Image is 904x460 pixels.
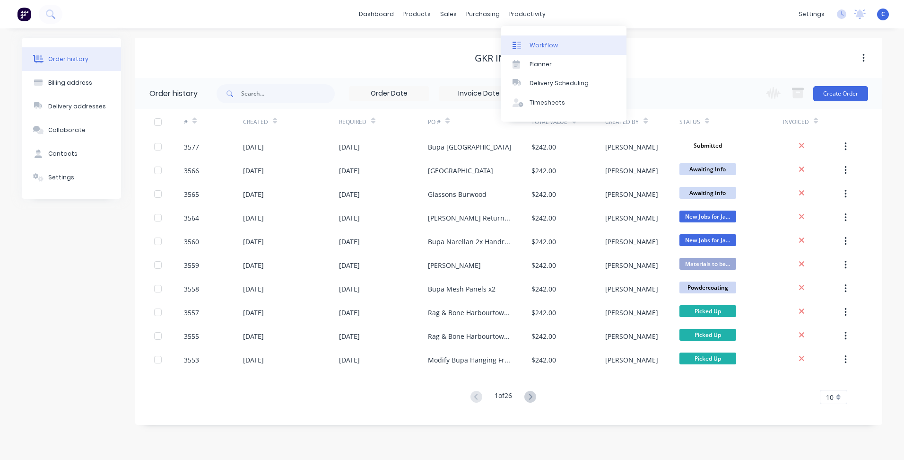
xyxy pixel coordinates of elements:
[531,213,556,223] div: $242.00
[184,118,188,126] div: #
[605,213,658,223] div: [PERSON_NAME]
[184,166,199,176] div: 3566
[428,260,481,270] div: [PERSON_NAME]
[605,109,679,135] div: Created By
[339,331,360,341] div: [DATE]
[531,308,556,318] div: $242.00
[48,55,88,63] div: Order history
[184,284,199,294] div: 3558
[501,93,626,112] a: Timesheets
[605,189,658,199] div: [PERSON_NAME]
[679,282,736,293] span: Powdercoating
[339,189,360,199] div: [DATE]
[435,7,461,21] div: sales
[428,308,513,318] div: Rag & Bone Harbourtown Belt Racks
[184,213,199,223] div: 3564
[339,109,428,135] div: Required
[339,213,360,223] div: [DATE]
[184,142,199,152] div: 3577
[243,237,264,247] div: [DATE]
[428,109,531,135] div: PO #
[184,331,199,341] div: 3555
[679,305,736,317] span: Picked Up
[48,102,106,111] div: Delivery addresses
[48,126,86,134] div: Collaborate
[679,329,736,341] span: Picked Up
[530,98,565,107] div: Timesheets
[184,189,199,199] div: 3565
[428,166,493,176] div: [GEOGRAPHIC_DATA]
[461,7,504,21] div: purchasing
[184,237,199,247] div: 3560
[339,237,360,247] div: [DATE]
[679,140,736,151] span: Submitted
[530,41,558,50] div: Workflow
[605,260,658,270] div: [PERSON_NAME]
[22,142,121,166] button: Contacts
[243,118,268,126] div: Created
[22,95,121,118] button: Delivery addresses
[605,331,658,341] div: [PERSON_NAME]
[679,211,736,222] span: New Jobs for Ja...
[243,166,264,176] div: [DATE]
[243,284,264,294] div: [DATE]
[354,7,399,21] a: dashboard
[184,109,243,135] div: #
[22,166,121,189] button: Settings
[428,331,513,341] div: Rag & Bone Harbourtown Flat Panels
[428,284,495,294] div: Bupa Mesh Panels x2
[439,87,519,101] input: Invoice Date
[475,53,543,64] div: GKR Interiors
[605,355,658,365] div: [PERSON_NAME]
[184,308,199,318] div: 3557
[339,284,360,294] div: [DATE]
[783,109,842,135] div: Invoiced
[243,109,339,135] div: Created
[679,118,700,126] div: Status
[339,355,360,365] div: [DATE]
[881,10,885,18] span: C
[501,55,626,74] a: Planner
[428,118,441,126] div: PO #
[428,213,513,223] div: [PERSON_NAME] Returns Rail
[17,7,31,21] img: Factory
[495,390,512,404] div: 1 of 26
[605,166,658,176] div: [PERSON_NAME]
[48,173,74,182] div: Settings
[531,166,556,176] div: $242.00
[243,142,264,152] div: [DATE]
[184,355,199,365] div: 3553
[531,237,556,247] div: $242.00
[531,142,556,152] div: $242.00
[243,189,264,199] div: [DATE]
[428,189,487,199] div: Glassons Burwood
[243,308,264,318] div: [DATE]
[679,234,736,246] span: New Jobs for Ja...
[243,213,264,223] div: [DATE]
[339,118,366,126] div: Required
[243,331,264,341] div: [DATE]
[339,260,360,270] div: [DATE]
[783,118,809,126] div: Invoiced
[813,86,868,101] button: Create Order
[339,166,360,176] div: [DATE]
[530,79,589,88] div: Delivery Scheduling
[531,189,556,199] div: $242.00
[605,142,658,152] div: [PERSON_NAME]
[531,284,556,294] div: $242.00
[243,355,264,365] div: [DATE]
[605,308,658,318] div: [PERSON_NAME]
[339,308,360,318] div: [DATE]
[428,355,513,365] div: Modify Bupa Hanging Frame
[241,84,335,103] input: Search...
[679,163,736,175] span: Awaiting Info
[794,7,829,21] div: settings
[679,353,736,364] span: Picked Up
[605,284,658,294] div: [PERSON_NAME]
[531,331,556,341] div: $242.00
[428,142,512,152] div: Bupa [GEOGRAPHIC_DATA]
[531,260,556,270] div: $242.00
[501,74,626,93] a: Delivery Scheduling
[22,118,121,142] button: Collaborate
[48,150,78,158] div: Contacts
